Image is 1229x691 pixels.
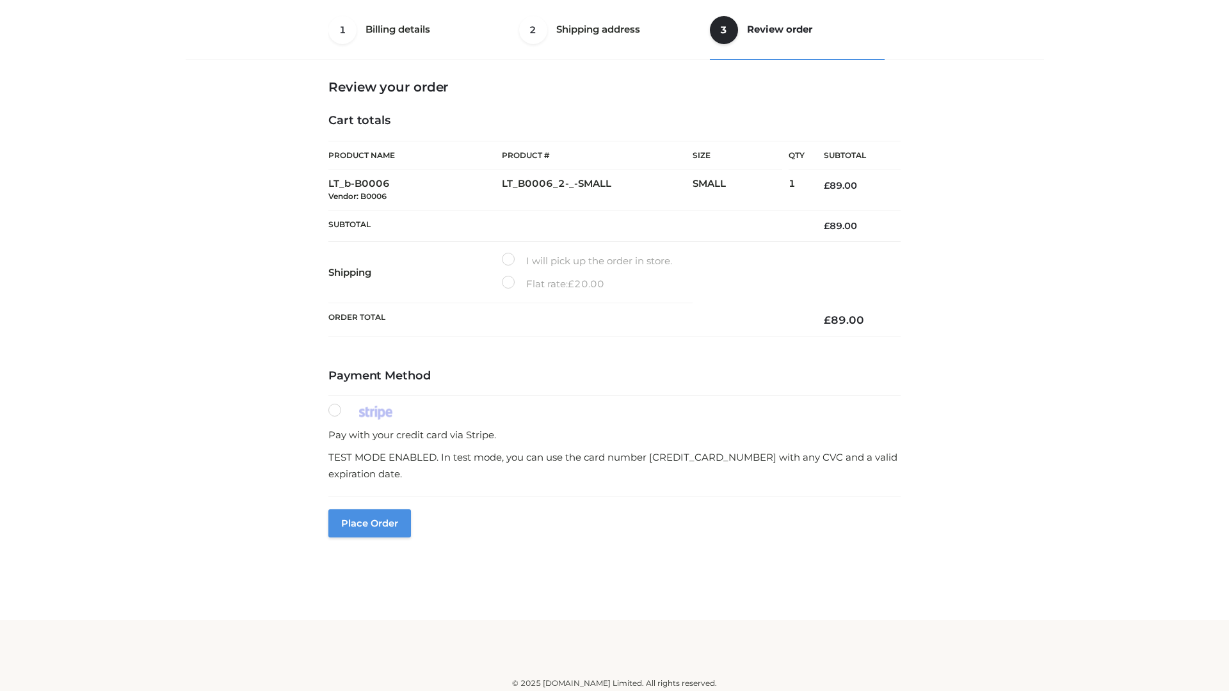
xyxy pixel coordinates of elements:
th: Order Total [328,303,805,337]
h3: Review your order [328,79,901,95]
p: Pay with your credit card via Stripe. [328,427,901,443]
td: LT_B0006_2-_-SMALL [502,170,693,210]
h4: Payment Method [328,369,901,383]
span: £ [824,180,830,191]
td: 1 [789,170,805,210]
th: Shipping [328,242,502,303]
h4: Cart totals [328,114,901,128]
span: £ [568,278,574,290]
div: © 2025 [DOMAIN_NAME] Limited. All rights reserved. [190,677,1039,690]
button: Place order [328,509,411,537]
label: Flat rate: [502,276,604,292]
label: I will pick up the order in store. [502,253,672,269]
span: £ [824,220,830,232]
td: SMALL [693,170,789,210]
p: TEST MODE ENABLED. In test mode, you can use the card number [CREDIT_CARD_NUMBER] with any CVC an... [328,449,901,482]
small: Vendor: B0006 [328,191,387,201]
th: Size [693,141,782,170]
th: Qty [789,141,805,170]
bdi: 89.00 [824,220,857,232]
th: Subtotal [328,210,805,241]
td: LT_b-B0006 [328,170,502,210]
span: £ [824,314,831,326]
th: Product Name [328,141,502,170]
th: Subtotal [805,141,901,170]
bdi: 20.00 [568,278,604,290]
bdi: 89.00 [824,180,857,191]
th: Product # [502,141,693,170]
bdi: 89.00 [824,314,864,326]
